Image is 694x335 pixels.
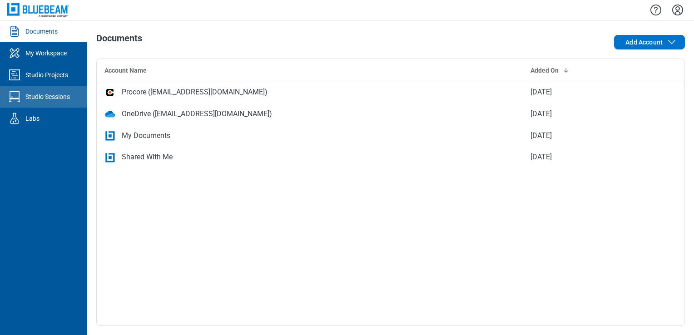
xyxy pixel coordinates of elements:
div: My Workspace [25,49,67,58]
div: Labs [25,114,40,123]
div: OneDrive ([EMAIL_ADDRESS][DOMAIN_NAME]) [122,108,272,119]
h1: Documents [96,33,142,48]
svg: Studio Projects [7,68,22,82]
div: My Documents [122,130,170,141]
div: Added On [530,66,634,75]
div: Account Name [104,66,516,75]
button: Add Account [614,35,685,49]
td: [DATE] [523,147,641,168]
div: Shared With Me [122,152,173,163]
div: Documents [25,27,58,36]
svg: Studio Sessions [7,89,22,104]
span: Add Account [625,38,663,47]
svg: Labs [7,111,22,126]
div: Studio Sessions [25,92,70,101]
div: Procore ([EMAIL_ADDRESS][DOMAIN_NAME]) [122,87,268,98]
img: Bluebeam, Inc. [7,3,69,16]
button: Settings [670,2,685,18]
div: Studio Projects [25,70,68,79]
td: [DATE] [523,103,641,125]
td: [DATE] [523,81,641,103]
svg: Documents [7,24,22,39]
table: bb-data-table [97,59,684,168]
td: [DATE] [523,125,641,147]
svg: My Workspace [7,46,22,60]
